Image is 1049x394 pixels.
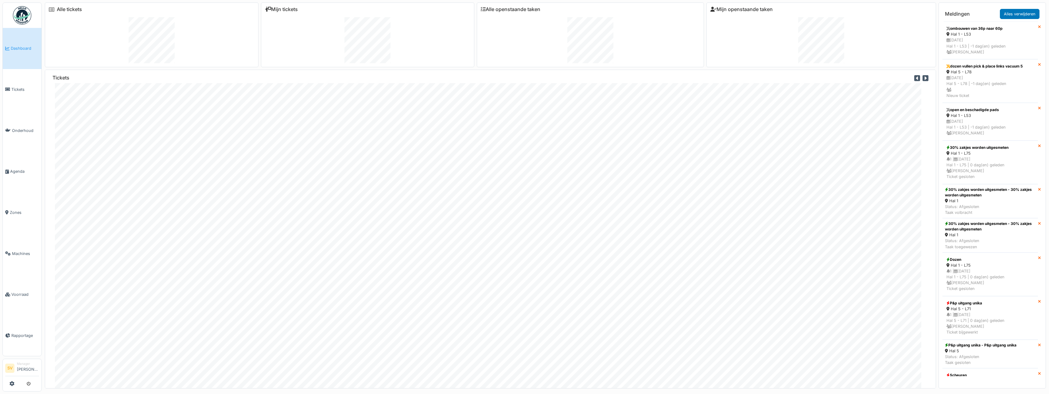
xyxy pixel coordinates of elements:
[946,26,1034,31] div: ombouwen van 36p naar 60p
[3,151,41,192] a: Agenda
[946,37,1034,55] div: [DATE] Hal 1 - L53 | -1 dag(en) geleden [PERSON_NAME]
[3,233,41,274] a: Machines
[942,340,1038,369] a: P&p uitgang unika - P&p uitgang unika Hal 5 Status: AfgeslotenTaak gesloten
[13,6,31,25] img: Badge_color-CXgf-gQk.svg
[3,69,41,110] a: Tickets
[946,107,1034,113] div: open en beschadigde pads
[945,198,1035,204] div: Hal 1
[3,192,41,233] a: Zones
[57,6,82,12] a: Alle tickets
[265,6,298,12] a: Mijn tickets
[946,31,1034,37] div: Hal 1 - L53
[946,75,1034,98] div: [DATE] Hal 5 - L78 | -1 dag(en) geleden Nieuw ticket
[710,6,773,12] a: Mijn openstaande taken
[946,268,1034,292] div: 1 | [DATE] Hal 1 - L75 | 0 dag(en) geleden [PERSON_NAME] Ticket gesloten
[3,315,41,356] a: Rapportage
[946,64,1034,69] div: dozen vullen pick & place links vacuum 5
[946,373,1034,378] div: Scheuren
[946,262,1034,268] div: Hal 1 - L75
[946,306,1034,312] div: Hal 5 - L71
[945,348,1016,354] div: Hal 5
[942,59,1038,103] a: dozen vullen pick & place links vacuum 5 Hal 5 - L78 [DATE]Hal 5 - L78 | -1 dag(en) geleden Nieuw...
[945,187,1035,198] div: 30% zakjes worden uitgesmeten - 30% zakjes worden uitgesmeten
[942,253,1038,296] a: Dozen Hal 1 - L75 1 |[DATE]Hal 1 - L75 | 0 dag(en) geleden [PERSON_NAME]Ticket gesloten
[946,150,1034,156] div: Hal 1 - L75
[946,145,1034,150] div: 30% zakjes worden uitgesmeten
[11,87,39,92] span: Tickets
[942,103,1038,141] a: open en beschadigde pads Hal 1 - L53 [DATE]Hal 1 - L53 | -1 dag(en) geleden [PERSON_NAME]
[942,141,1038,184] a: 30% zakjes worden uitgesmeten Hal 1 - L75 1 |[DATE]Hal 1 - L75 | 0 dag(en) geleden [PERSON_NAME]T...
[945,238,1035,249] div: Status: Afgesloten Taak toegewezen
[945,232,1035,238] div: Hal 1
[946,300,1034,306] div: P&p uitgang unika
[17,361,39,375] li: [PERSON_NAME]
[52,75,69,81] h6: Tickets
[945,11,970,17] h6: Meldingen
[10,210,39,215] span: Zones
[945,354,1016,365] div: Status: Afgesloten Taak gesloten
[3,28,41,69] a: Dashboard
[945,342,1016,348] div: P&p uitgang unika - P&p uitgang unika
[945,204,1035,215] div: Status: Afgesloten Taak volbracht
[5,361,39,376] a: SV Manager[PERSON_NAME]
[17,361,39,366] div: Manager
[942,21,1038,59] a: ombouwen van 36p naar 60p Hal 1 - L53 [DATE]Hal 1 - L53 | -1 dag(en) geleden [PERSON_NAME]
[946,69,1034,75] div: Hal 5 - L78
[946,257,1034,262] div: Dozen
[12,128,39,133] span: Onderhoud
[942,218,1038,253] a: 30% zakjes worden uitgesmeten - 30% zakjes worden uitgesmeten Hal 1 Status: AfgeslotenTaak toegew...
[946,156,1034,180] div: 1 | [DATE] Hal 1 - L75 | 0 dag(en) geleden [PERSON_NAME] Ticket gesloten
[481,6,540,12] a: Alle openstaande taken
[3,110,41,151] a: Onderhoud
[11,292,39,297] span: Voorraad
[946,118,1034,136] div: [DATE] Hal 1 - L53 | -1 dag(en) geleden [PERSON_NAME]
[946,312,1034,335] div: 1 | [DATE] Hal 5 - L71 | 0 dag(en) geleden [PERSON_NAME] Ticket bijgewerkt
[11,45,39,51] span: Dashboard
[942,184,1038,218] a: 30% zakjes worden uitgesmeten - 30% zakjes worden uitgesmeten Hal 1 Status: AfgeslotenTaak volbracht
[945,221,1035,232] div: 30% zakjes worden uitgesmeten - 30% zakjes worden uitgesmeten
[12,251,39,257] span: Machines
[11,333,39,338] span: Rapportage
[1000,9,1039,19] a: Alles verwijderen
[3,274,41,315] a: Voorraad
[10,168,39,174] span: Agenda
[5,364,14,373] li: SV
[942,296,1038,340] a: P&p uitgang unika Hal 5 - L71 1 |[DATE]Hal 5 - L71 | 0 dag(en) geleden [PERSON_NAME]Ticket bijgew...
[946,113,1034,118] div: Hal 1 - L53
